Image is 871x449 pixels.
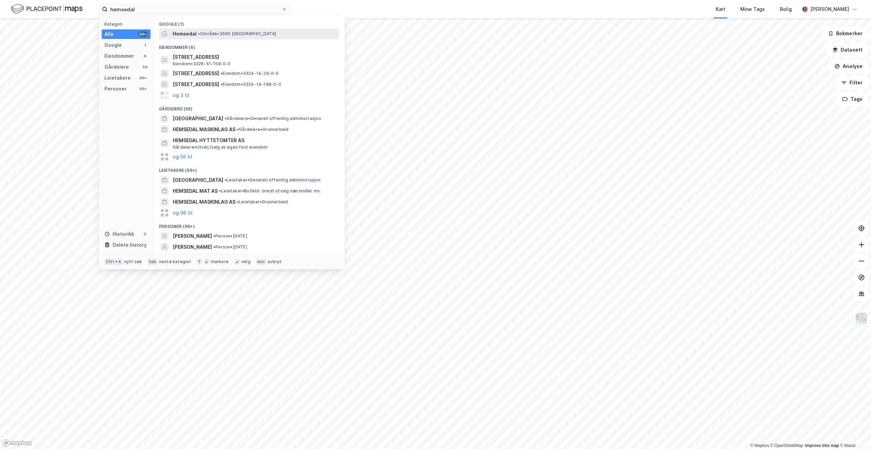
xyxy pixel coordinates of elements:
[138,31,148,37] div: 99+
[855,312,868,325] img: Z
[173,80,219,89] span: [STREET_ADDRESS]
[2,439,32,447] a: Mapbox homepage
[219,188,321,194] span: Leietaker • Butikkh. bredt utvalg nær.midler mv.
[770,443,803,448] a: OpenStreetMap
[173,30,197,38] span: Hemsedal
[124,259,142,264] div: nytt søk
[173,114,223,123] span: [GEOGRAPHIC_DATA]
[142,42,148,48] div: 1
[154,39,345,52] div: Eiendommer (6)
[220,71,279,76] span: Eiendom • 3324-14-29-0-0
[11,3,83,15] img: logo.f888ab2527a4732fd821a326f86c7f29.svg
[225,177,227,182] span: •
[750,443,769,448] a: Mapbox
[173,61,231,67] span: Eiendom • 3326-51-158-0-0
[740,5,765,13] div: Mine Tags
[138,75,148,81] div: 99+
[837,416,871,449] iframe: Chat Widget
[220,71,223,76] span: •
[173,91,189,99] button: og 3 til
[104,52,134,60] div: Eiendommer
[213,233,215,239] span: •
[173,209,192,217] button: og 96 til
[104,230,134,238] div: Historikk
[147,258,158,265] div: tab
[173,53,337,61] span: [STREET_ADDRESS]
[113,241,147,249] div: Delete history
[104,85,127,93] div: Personer
[220,82,281,87] span: Eiendom • 3324-14-198-0-0
[108,4,282,14] input: Søk på adresse, matrikkel, gårdeiere, leietakere eller personer
[104,63,129,71] div: Gårdeiere
[173,153,192,161] button: og 56 til
[159,259,191,264] div: neste kategori
[173,69,219,78] span: [STREET_ADDRESS]
[104,30,114,38] div: Alle
[213,244,215,249] span: •
[104,74,131,82] div: Leietakere
[173,187,218,195] span: HEMSEDAL MAT AS
[198,31,200,36] span: •
[173,176,223,184] span: [GEOGRAPHIC_DATA]
[173,125,235,134] span: HEMSEDAL MASKINLAG AS
[225,177,320,183] span: Leietaker • Generell offentlig administrasjon
[220,82,223,87] span: •
[237,199,288,205] span: Leietaker • Grunnarbeid
[716,5,725,13] div: Kart
[142,53,148,59] div: 6
[173,232,212,240] span: [PERSON_NAME]
[213,233,247,239] span: Person • [DATE]
[142,64,148,70] div: 59
[829,59,868,73] button: Analyse
[256,258,267,265] div: esc
[154,101,345,113] div: Gårdeiere (59)
[154,162,345,175] div: Leietakere (99+)
[237,127,288,132] span: Gårdeiere • Grunnarbeid
[822,27,868,40] button: Bokmerker
[104,258,123,265] div: Ctrl + k
[154,218,345,231] div: Personer (99+)
[104,22,151,27] div: Kategori
[780,5,792,13] div: Bolig
[837,416,871,449] div: Kontrollprogram for chat
[268,259,282,264] div: avbryt
[219,188,221,193] span: •
[142,231,148,237] div: 0
[827,43,868,57] button: Datasett
[805,443,839,448] a: Improve this map
[138,86,148,92] div: 99+
[836,76,868,90] button: Filter
[154,16,345,28] div: Google (1)
[198,31,276,37] span: Område • 3560 [GEOGRAPHIC_DATA]
[225,116,227,121] span: •
[810,5,849,13] div: [PERSON_NAME]
[211,259,229,264] div: markere
[173,243,212,251] span: [PERSON_NAME]
[173,198,235,206] span: HEMSEDAL MASKINLAG AS
[237,199,239,204] span: •
[104,41,122,49] div: Google
[173,145,268,150] span: Gårdeiere • Utvikl./salg av egen fast eiendom
[173,136,337,145] span: HEMSEDAL HYTTETOMTER AS
[837,92,868,106] button: Tags
[213,244,247,250] span: Person • [DATE]
[241,259,251,264] div: velg
[225,116,321,121] span: Gårdeiere • Generell offentlig administrasjon
[237,127,239,132] span: •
